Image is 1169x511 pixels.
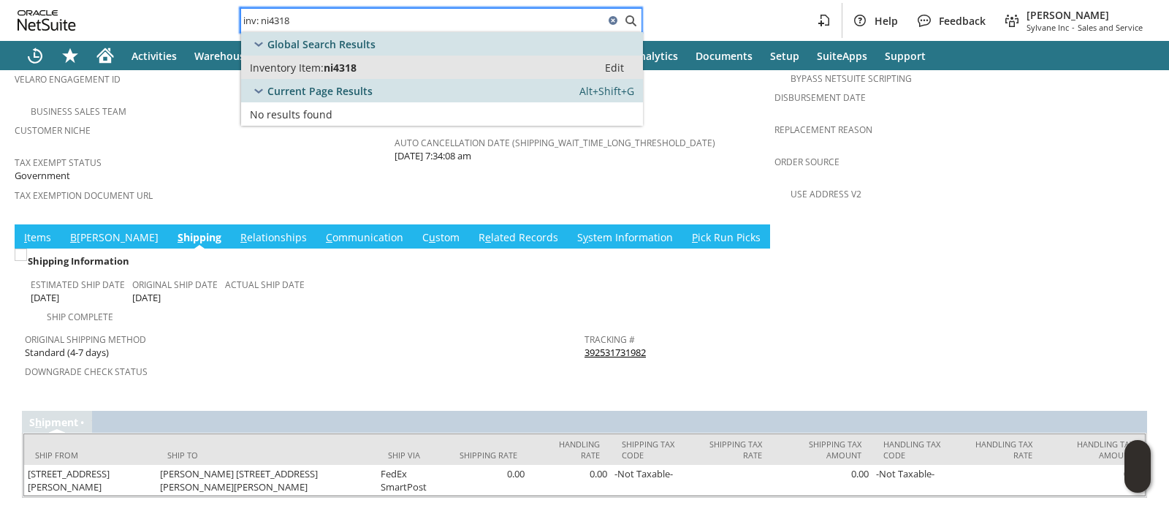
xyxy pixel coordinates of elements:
[15,156,102,169] a: Tax Exempt Status
[240,230,247,244] span: R
[237,230,311,246] a: Relationships
[35,450,145,461] div: Ship From
[1072,22,1075,33] span: -
[584,333,635,346] a: Tracking #
[24,465,156,496] td: [STREET_ADDRESS][PERSON_NAME]
[26,47,44,64] svg: Recent Records
[15,249,27,261] img: Unchecked
[267,84,373,98] span: Current Page Results
[66,230,162,246] a: B[PERSON_NAME]
[167,450,366,461] div: Ship To
[324,61,357,75] span: ni4318
[574,230,677,246] a: System Information
[872,465,959,496] td: -Not Taxable-
[31,291,59,305] span: [DATE]
[687,41,761,70] a: Documents
[970,439,1032,461] div: Handling Tax Rate
[31,105,126,118] a: Business Sales Team
[429,230,435,244] span: u
[241,12,604,29] input: Search
[539,439,600,461] div: Handling Rate
[24,230,27,244] span: I
[47,311,113,323] a: Ship Complete
[817,49,867,63] span: SuiteApps
[25,366,148,378] a: Downgrade Check Status
[459,450,517,461] div: Shipping Rate
[1124,440,1151,493] iframe: Click here to launch Oracle Guided Learning Help Panel
[326,230,332,244] span: C
[1027,8,1143,22] span: [PERSON_NAME]
[377,465,448,496] td: FedEx SmartPost
[156,465,377,496] td: [PERSON_NAME] [STREET_ADDRESS][PERSON_NAME][PERSON_NAME]
[18,41,53,70] a: Recent Records
[622,439,682,461] div: Shipping Tax Code
[808,41,876,70] a: SuiteApps
[774,156,839,168] a: Order Source
[688,230,764,246] a: Pick Run Picks
[132,279,218,291] a: Original Ship Date
[15,73,121,86] a: Velaro Engagement ID
[267,37,376,51] span: Global Search Results
[774,124,872,136] a: Replacement reason
[322,230,407,246] a: Communication
[178,230,183,244] span: S
[583,230,588,244] span: y
[633,49,678,63] span: Analytics
[1078,22,1143,33] span: Sales and Service
[696,49,753,63] span: Documents
[174,230,225,246] a: Shipping
[692,230,698,244] span: P
[589,58,640,76] a: Edit:
[1054,439,1134,461] div: Handling Tax Amount
[528,465,611,496] td: 0.00
[25,346,109,360] span: Standard (4-7 days)
[791,188,861,200] a: Use Address V2
[29,415,78,429] a: Shipment
[774,91,866,104] a: Disbursement Date
[25,333,146,346] a: Original Shipping Method
[584,346,646,359] a: 392531731982
[15,189,153,202] a: Tax Exemption Document URL
[241,56,643,79] a: Inventory Item:ni4318Edit:
[15,124,91,137] a: Customer Niche
[123,41,186,70] a: Activities
[485,230,491,244] span: e
[88,41,123,70] a: Home
[475,230,562,246] a: Related Records
[132,291,161,305] span: [DATE]
[225,279,305,291] a: Actual Ship Date
[761,41,808,70] a: Setup
[875,14,898,28] span: Help
[622,12,639,29] svg: Search
[395,137,715,149] a: Auto Cancellation Date (shipping_wait_time_long_threshold_date)
[25,251,579,270] div: Shipping Information
[1027,22,1069,33] span: Sylvane Inc
[885,49,926,63] span: Support
[31,279,125,291] a: Estimated Ship Date
[419,230,463,246] a: Custom
[704,439,762,461] div: Shipping Tax Rate
[132,49,177,63] span: Activities
[448,465,528,496] td: 0.00
[194,49,251,63] span: Warehouse
[388,450,437,461] div: Ship Via
[70,230,77,244] span: B
[784,439,861,461] div: Shipping Tax Amount
[579,84,634,98] span: Alt+Shift+G
[53,41,88,70] div: Shortcuts
[611,465,693,496] td: -Not Taxable-
[1128,227,1146,245] a: Unrolled view on
[395,149,471,163] span: [DATE] 7:34:08 am
[61,47,79,64] svg: Shortcuts
[96,47,114,64] svg: Home
[1124,467,1151,493] span: Oracle Guided Learning Widget. To move around, please hold and drag
[770,49,799,63] span: Setup
[186,41,259,70] a: Warehouse
[18,10,76,31] svg: logo
[250,61,324,75] span: Inventory Item:
[791,72,912,85] a: Bypass NetSuite Scripting
[1043,465,1145,496] td: 0.00
[876,41,934,70] a: Support
[773,465,872,496] td: 0.00
[939,14,986,28] span: Feedback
